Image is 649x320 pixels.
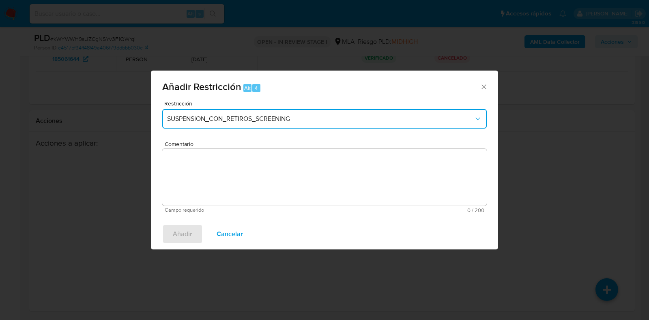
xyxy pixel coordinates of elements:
span: SUSPENSION_CON_RETIROS_SCREENING [167,115,474,123]
span: Comentario [165,141,489,147]
span: Campo requerido [165,207,324,213]
button: Cerrar ventana [480,83,487,90]
span: Restricción [164,101,489,106]
span: Máximo 200 caracteres [324,208,484,213]
span: Cancelar [217,225,243,243]
span: Añadir Restricción [162,79,241,94]
span: 4 [255,84,258,92]
button: Restriction [162,109,487,129]
span: Alt [244,84,251,92]
button: Cancelar [206,224,254,244]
